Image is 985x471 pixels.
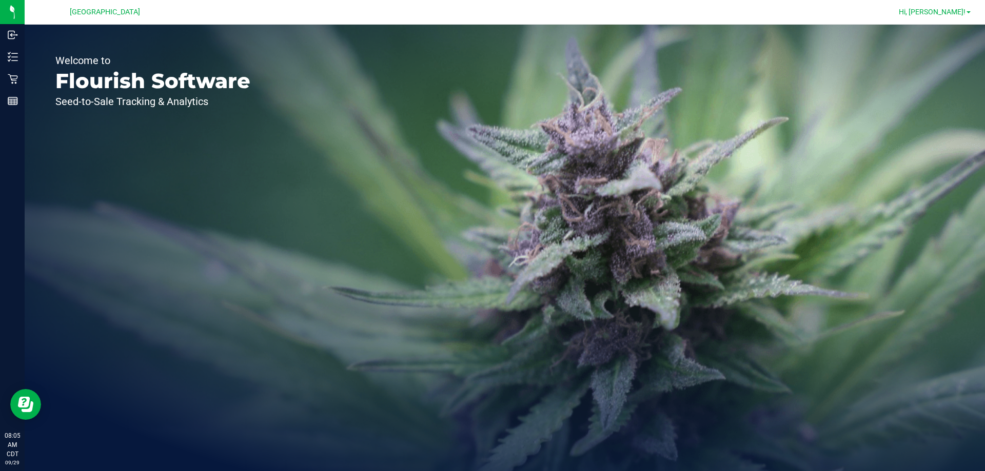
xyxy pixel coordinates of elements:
inline-svg: Reports [8,96,18,106]
inline-svg: Inbound [8,30,18,40]
inline-svg: Inventory [8,52,18,62]
p: Welcome to [55,55,250,66]
iframe: Resource center [10,389,41,420]
span: Hi, [PERSON_NAME]! [899,8,966,16]
inline-svg: Retail [8,74,18,84]
span: [GEOGRAPHIC_DATA] [70,8,140,16]
p: 08:05 AM CDT [5,431,20,459]
p: 09/29 [5,459,20,466]
p: Flourish Software [55,71,250,91]
p: Seed-to-Sale Tracking & Analytics [55,96,250,107]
